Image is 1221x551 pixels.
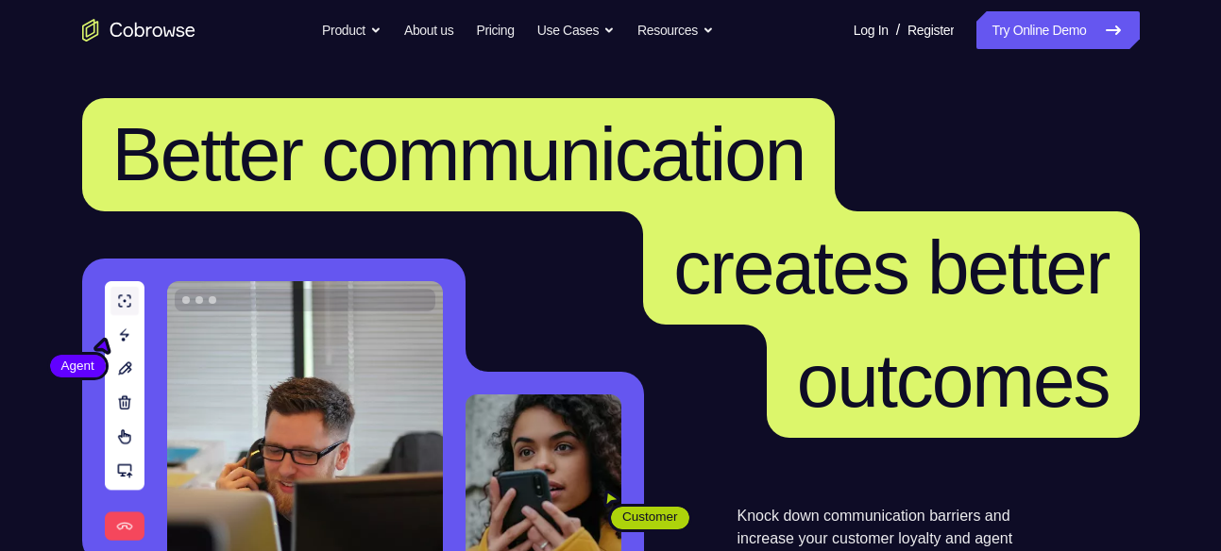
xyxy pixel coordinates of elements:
[476,11,514,49] a: Pricing
[322,11,382,49] button: Product
[976,11,1139,49] a: Try Online Demo
[854,11,889,49] a: Log In
[404,11,453,49] a: About us
[637,11,714,49] button: Resources
[537,11,615,49] button: Use Cases
[896,19,900,42] span: /
[112,112,806,196] span: Better communication
[907,11,954,49] a: Register
[673,225,1109,309] span: creates better
[82,19,195,42] a: Go to the home page
[797,339,1110,423] span: outcomes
